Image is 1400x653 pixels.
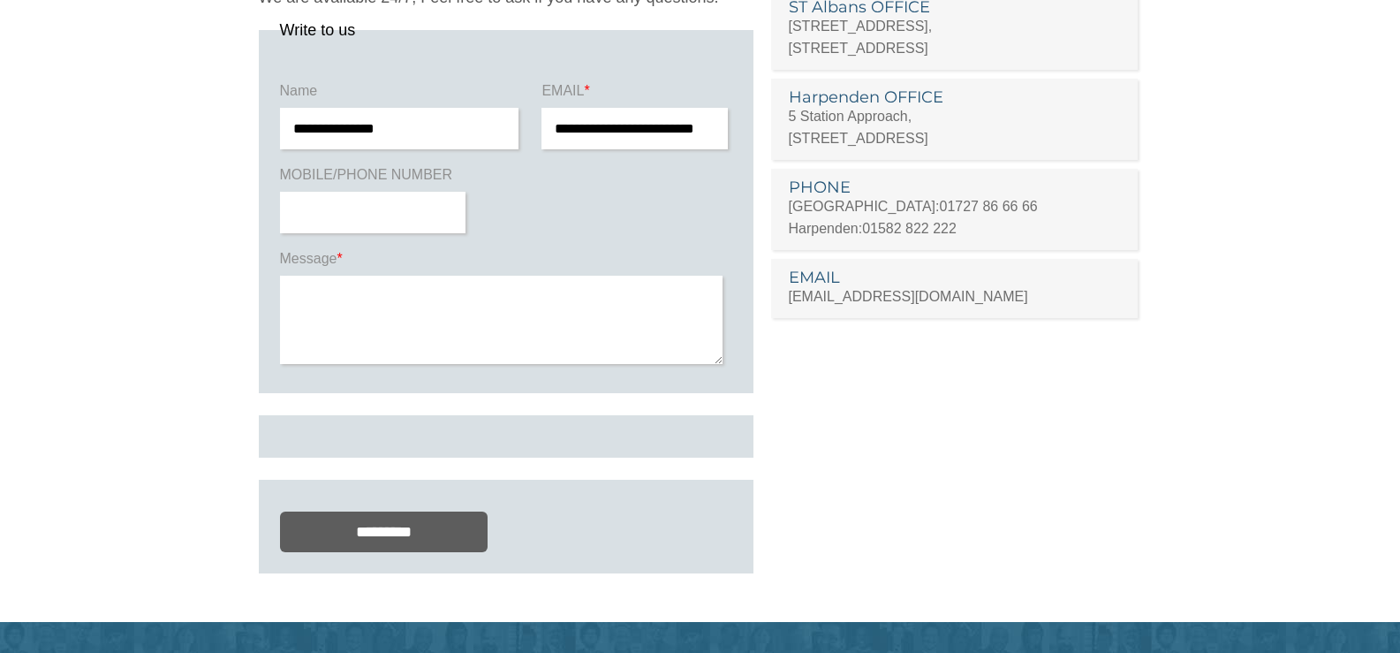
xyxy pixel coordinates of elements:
[789,89,1121,105] h3: Harpenden OFFICE
[789,15,1121,59] p: [STREET_ADDRESS], [STREET_ADDRESS]
[280,165,470,192] label: MOBILE/PHONE NUMBER
[280,249,732,276] label: Message
[541,81,731,108] label: EMAIL
[789,179,1121,195] h3: PHONE
[940,199,1038,214] a: 01727 86 66 66
[862,221,957,236] a: 01582 822 222
[789,217,1121,239] p: Harpenden:
[280,22,356,38] legend: Write to us
[280,81,524,108] label: Name
[789,195,1121,217] p: [GEOGRAPHIC_DATA]:
[789,289,1028,304] a: [EMAIL_ADDRESS][DOMAIN_NAME]
[789,105,1121,149] p: 5 Station Approach, [STREET_ADDRESS]
[789,270,1121,285] h3: EMAIL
